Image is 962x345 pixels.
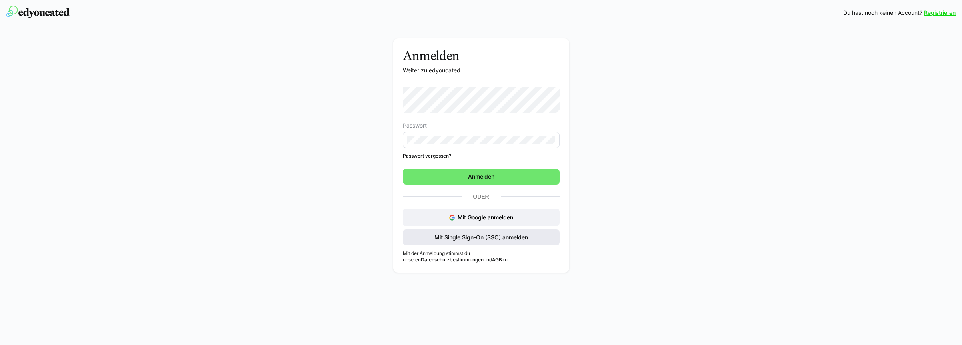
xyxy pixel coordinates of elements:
[467,173,496,181] span: Anmelden
[421,257,484,263] a: Datenschutzbestimmungen
[433,233,529,241] span: Mit Single Sign-On (SSO) anmelden
[403,169,560,185] button: Anmelden
[843,9,922,17] span: Du hast noch keinen Account?
[403,250,560,263] p: Mit der Anmeldung stimmst du unseren und zu.
[403,153,560,159] a: Passwort vergessen?
[403,66,560,74] p: Weiter zu edyoucated
[403,209,560,226] button: Mit Google anmelden
[6,6,70,18] img: edyoucated
[924,9,956,17] a: Registrieren
[458,214,513,221] span: Mit Google anmelden
[462,191,501,202] p: Oder
[403,229,560,245] button: Mit Single Sign-On (SSO) anmelden
[403,48,560,63] h3: Anmelden
[492,257,502,263] a: AGB
[403,122,427,129] span: Passwort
